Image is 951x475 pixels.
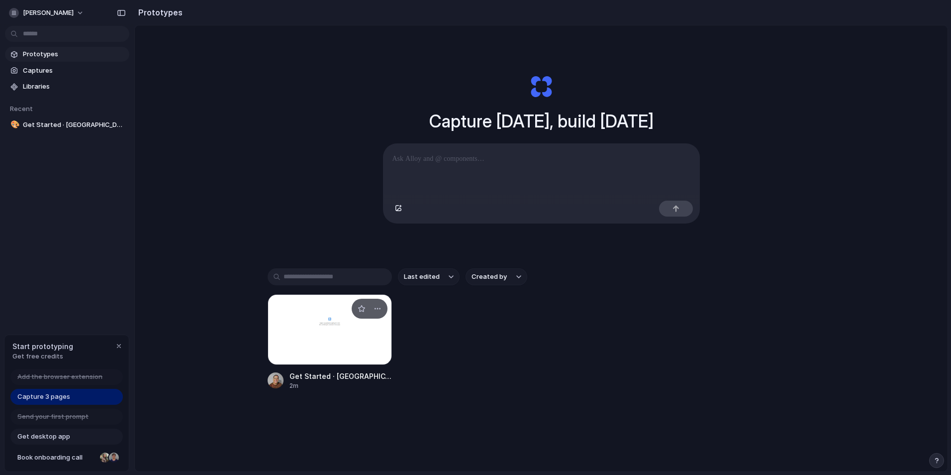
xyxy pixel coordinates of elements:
span: Book onboarding call [17,453,96,463]
button: Last edited [398,268,460,285]
span: Get free credits [12,352,73,361]
span: Prototypes [23,49,125,59]
span: Captures [23,66,125,76]
a: Prototypes [5,47,129,62]
span: [PERSON_NAME] [23,8,74,18]
span: Start prototyping [12,341,73,352]
span: Last edited [404,272,440,282]
div: 🎨 [10,119,17,130]
div: Christian Iacullo [108,452,120,464]
a: Book onboarding call [10,450,123,466]
a: Get desktop app [10,429,123,445]
div: Get Started · [GEOGRAPHIC_DATA] [289,371,392,381]
button: Created by [466,268,527,285]
span: Get desktop app [17,432,70,442]
button: 🎨 [9,120,19,130]
span: Libraries [23,82,125,92]
span: Add the browser extension [17,372,102,382]
span: Capture 3 pages [17,392,70,402]
button: [PERSON_NAME] [5,5,89,21]
h1: Capture [DATE], build [DATE] [429,108,654,134]
h2: Prototypes [134,6,183,18]
a: Get Started · AlloyGet Started · [GEOGRAPHIC_DATA]2m [268,294,392,390]
div: Nicole Kubica [99,452,111,464]
span: Created by [472,272,507,282]
span: Get Started · [GEOGRAPHIC_DATA] [23,120,125,130]
span: Recent [10,105,33,113]
div: 2m [289,381,392,390]
a: Captures [5,63,129,78]
a: Libraries [5,79,129,94]
span: Send your first prompt [17,412,89,422]
a: 🎨Get Started · [GEOGRAPHIC_DATA] [5,118,129,132]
